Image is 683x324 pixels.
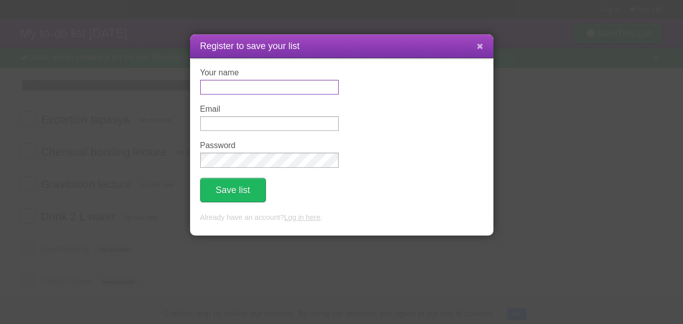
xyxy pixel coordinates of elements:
button: Save list [200,178,266,202]
p: Already have an account? . [200,212,483,223]
h1: Register to save your list [200,39,483,53]
label: Email [200,105,339,114]
label: Password [200,141,339,150]
a: Log in here [284,213,321,221]
label: Your name [200,68,339,77]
